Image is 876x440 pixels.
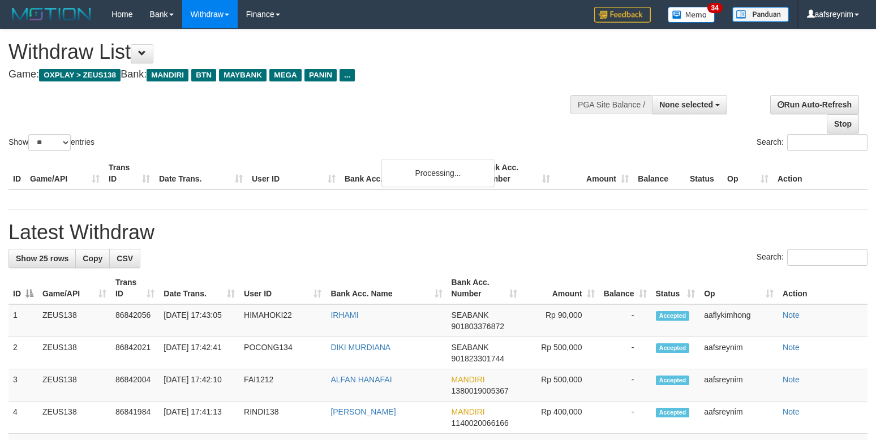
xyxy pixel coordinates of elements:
img: Feedback.jpg [594,7,651,23]
th: Bank Acc. Number [476,157,555,189]
button: None selected [652,95,727,114]
a: Run Auto-Refresh [770,95,859,114]
th: Game/API: activate to sort column ascending [38,272,111,304]
th: Amount [555,157,633,189]
th: Bank Acc. Name: activate to sort column ascending [326,272,446,304]
label: Search: [757,134,868,151]
td: ZEUS138 [38,337,111,369]
a: Note [783,407,800,416]
td: POCONG134 [239,337,326,369]
a: Note [783,343,800,352]
select: Showentries [28,134,71,151]
td: FAI1212 [239,369,326,402]
td: Rp 90,000 [522,304,599,337]
h1: Withdraw List [8,41,573,63]
img: MOTION_logo.png [8,6,95,23]
td: [DATE] 17:41:13 [159,402,239,434]
span: None selected [659,100,713,109]
span: Accepted [656,376,690,385]
span: SEABANK [452,343,489,352]
span: Accepted [656,311,690,321]
a: Copy [75,249,110,268]
td: 2 [8,337,38,369]
th: Trans ID: activate to sort column ascending [111,272,159,304]
th: Game/API [25,157,104,189]
th: Date Trans. [154,157,247,189]
td: aaflykimhong [699,304,778,337]
td: 86842021 [111,337,159,369]
td: 3 [8,369,38,402]
a: DIKI MURDIANA [330,343,390,352]
a: Note [783,310,800,320]
span: Copy 901803376872 to clipboard [452,322,504,331]
span: SEABANK [452,310,489,320]
span: Copy [83,254,102,263]
td: Rp 500,000 [522,369,599,402]
td: 4 [8,402,38,434]
span: ... [340,69,355,81]
td: [DATE] 17:42:41 [159,337,239,369]
td: 86841984 [111,402,159,434]
th: User ID: activate to sort column ascending [239,272,326,304]
a: ALFAN HANAFAI [330,375,392,384]
span: BTN [191,69,216,81]
td: [DATE] 17:43:05 [159,304,239,337]
th: Status [685,157,723,189]
td: - [599,304,651,337]
span: OXPLAY > ZEUS138 [39,69,121,81]
th: Action [778,272,868,304]
th: Trans ID [104,157,154,189]
img: panduan.png [732,7,789,22]
img: Button%20Memo.svg [668,7,715,23]
span: Copy 901823301744 to clipboard [452,354,504,363]
span: Copy 1140020066166 to clipboard [452,419,509,428]
td: ZEUS138 [38,304,111,337]
th: Date Trans.: activate to sort column ascending [159,272,239,304]
td: - [599,337,651,369]
input: Search: [787,249,868,266]
td: Rp 400,000 [522,402,599,434]
th: ID: activate to sort column descending [8,272,38,304]
th: ID [8,157,25,189]
h1: Latest Withdraw [8,221,868,244]
td: HIMAHOKI22 [239,304,326,337]
td: ZEUS138 [38,369,111,402]
input: Search: [787,134,868,151]
span: MANDIRI [147,69,188,81]
a: CSV [109,249,140,268]
td: [DATE] 17:42:10 [159,369,239,402]
td: aafsreynim [699,402,778,434]
td: 86842004 [111,369,159,402]
a: [PERSON_NAME] [330,407,396,416]
span: Show 25 rows [16,254,68,263]
th: Bank Acc. Name [340,157,476,189]
td: aafsreynim [699,337,778,369]
span: MAYBANK [219,69,267,81]
span: 34 [707,3,723,13]
th: Status: activate to sort column ascending [651,272,700,304]
th: Amount: activate to sort column ascending [522,272,599,304]
span: PANIN [304,69,337,81]
div: Processing... [381,159,495,187]
td: 1 [8,304,38,337]
a: IRHAMI [330,310,358,320]
td: 86842056 [111,304,159,337]
a: Show 25 rows [8,249,76,268]
th: Balance [633,157,685,189]
label: Search: [757,249,868,266]
span: Accepted [656,343,690,353]
td: RINDI138 [239,402,326,434]
span: Copy 1380019005367 to clipboard [452,386,509,395]
td: - [599,369,651,402]
th: Action [773,157,868,189]
td: - [599,402,651,434]
span: MANDIRI [452,407,485,416]
div: PGA Site Balance / [570,95,652,114]
td: aafsreynim [699,369,778,402]
span: MEGA [269,69,302,81]
th: User ID [247,157,340,189]
label: Show entries [8,134,95,151]
a: Stop [827,114,859,133]
a: Note [783,375,800,384]
td: Rp 500,000 [522,337,599,369]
